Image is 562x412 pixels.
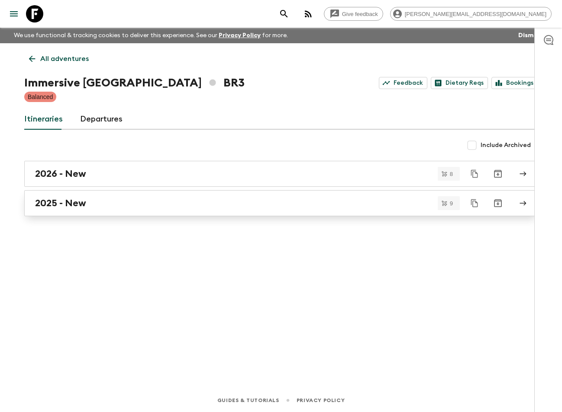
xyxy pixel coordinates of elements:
[24,161,538,187] a: 2026 - New
[489,195,507,212] button: Archive
[516,29,544,42] button: Dismiss
[24,190,538,216] a: 2025 - New
[275,5,293,22] button: search adventures
[324,7,383,21] a: Give feedback
[467,195,482,211] button: Duplicate
[445,201,458,206] span: 9
[390,7,552,21] div: [PERSON_NAME][EMAIL_ADDRESS][DOMAIN_NAME]
[445,171,458,177] span: 8
[489,165,507,182] button: Archive
[35,198,86,209] h2: 2025 - New
[35,168,86,179] h2: 2026 - New
[219,32,261,38] a: Privacy Policy
[24,74,245,92] h1: Immersive [GEOGRAPHIC_DATA] BR3
[40,54,89,64] p: All adventures
[80,109,123,130] a: Departures
[481,141,531,150] span: Include Archived
[217,396,279,405] a: Guides & Tutorials
[400,11,551,17] span: [PERSON_NAME][EMAIL_ADDRESS][DOMAIN_NAME]
[337,11,383,17] span: Give feedback
[297,396,345,405] a: Privacy Policy
[28,93,53,101] p: Balanced
[491,77,538,89] a: Bookings
[24,109,63,130] a: Itineraries
[431,77,488,89] a: Dietary Reqs
[10,28,291,43] p: We use functional & tracking cookies to deliver this experience. See our for more.
[24,50,94,67] a: All adventures
[379,77,427,89] a: Feedback
[5,5,23,22] button: menu
[467,166,482,182] button: Duplicate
